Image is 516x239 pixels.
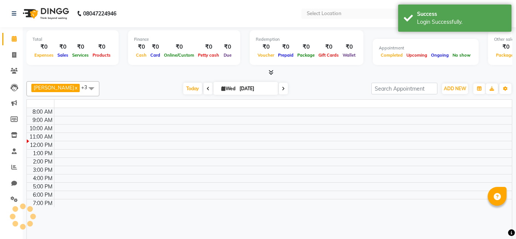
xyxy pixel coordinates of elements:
span: Expenses [32,52,56,58]
div: ₹0 [276,43,295,51]
div: ₹0 [91,43,113,51]
div: 2:00 PM [31,158,54,166]
img: logo [19,3,71,24]
div: ₹0 [341,43,357,51]
div: 11:00 AM [28,133,54,141]
div: ₹0 [56,43,70,51]
b: 08047224946 [83,3,116,24]
div: ₹0 [196,43,221,51]
input: 2025-09-03 [237,83,275,94]
div: 4:00 PM [31,174,54,182]
span: Today [183,83,202,94]
div: ₹0 [162,43,196,51]
div: 6:00 PM [31,191,54,199]
div: 8:00 AM [31,108,54,116]
span: +3 [81,84,93,90]
span: Prepaid [276,52,295,58]
span: ADD NEW [444,86,466,91]
div: ₹0 [221,43,234,51]
a: x [74,85,77,91]
span: Completed [379,52,405,58]
div: Success [417,10,506,18]
div: Finance [134,36,234,43]
span: [PERSON_NAME] [34,85,74,91]
div: ₹0 [295,43,317,51]
span: Online/Custom [162,52,196,58]
div: Appointment [379,45,473,51]
span: No show [451,52,473,58]
span: Cash [134,52,148,58]
span: Card [148,52,162,58]
span: Sales [56,52,70,58]
div: ₹0 [256,43,276,51]
div: 3:00 PM [31,166,54,174]
div: ₹0 [32,43,56,51]
div: ₹0 [134,43,148,51]
div: ₹0 [70,43,91,51]
div: 9:00 AM [31,116,54,124]
span: Ongoing [429,52,451,58]
div: ₹0 [317,43,341,51]
span: Package [295,52,317,58]
span: Wallet [341,52,357,58]
span: Due [222,52,233,58]
span: Wed [219,86,237,91]
div: Redemption [256,36,357,43]
button: ADD NEW [442,83,468,94]
div: 1:00 PM [31,150,54,157]
span: Gift Cards [317,52,341,58]
span: Petty cash [196,52,221,58]
div: 10:00 AM [28,125,54,133]
div: ₹0 [148,43,162,51]
input: Search Appointment [371,83,437,94]
span: Upcoming [405,52,429,58]
div: 12:00 PM [28,141,54,149]
div: 7:00 PM [31,199,54,207]
span: Voucher [256,52,276,58]
span: Services [70,52,91,58]
div: Select Location [307,10,341,17]
div: Login Successfully. [417,18,506,26]
span: Products [91,52,113,58]
div: 5:00 PM [31,183,54,191]
div: Total [32,36,113,43]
